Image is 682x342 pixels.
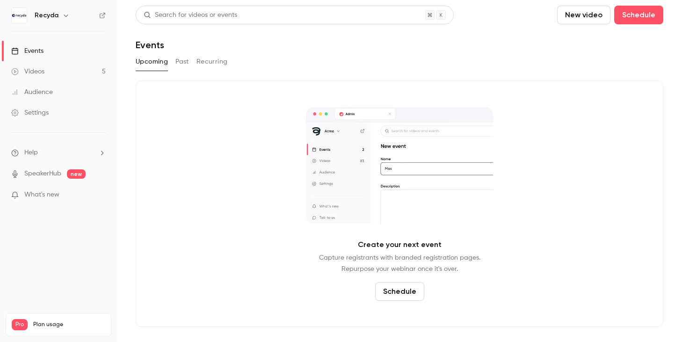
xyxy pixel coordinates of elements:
div: Audience [11,87,53,97]
span: What's new [24,190,59,200]
button: Past [175,54,189,69]
button: Schedule [614,6,663,24]
div: Settings [11,108,49,117]
button: Schedule [375,282,424,301]
button: Upcoming [136,54,168,69]
a: SpeakerHub [24,169,61,179]
div: Events [11,46,44,56]
img: Recyda [12,8,27,23]
span: Plan usage [33,321,105,328]
h6: Recyda [35,11,58,20]
p: Capture registrants with branded registration pages. Repurpose your webinar once it's over. [319,252,480,275]
span: new [67,169,86,179]
p: Create your next event [358,239,442,250]
li: help-dropdown-opener [11,148,106,158]
div: Search for videos or events [144,10,237,20]
span: Help [24,148,38,158]
div: Videos [11,67,44,76]
span: Pro [12,319,28,330]
iframe: Noticeable Trigger [94,191,106,199]
button: New video [557,6,610,24]
button: Recurring [196,54,228,69]
h1: Events [136,39,164,51]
